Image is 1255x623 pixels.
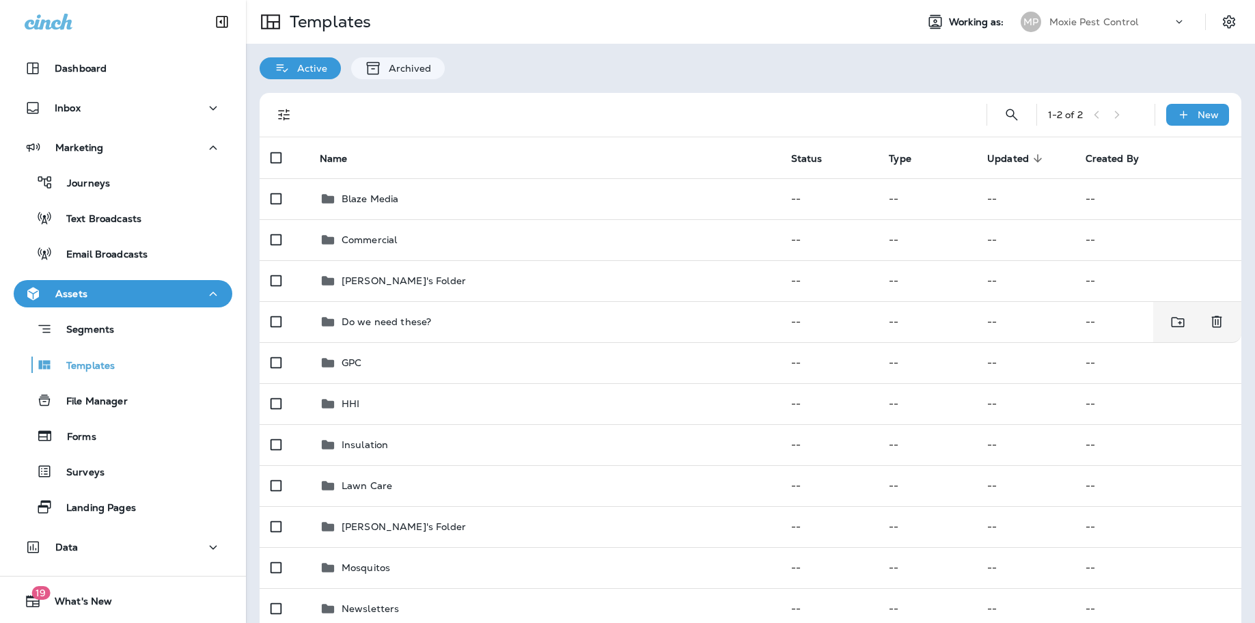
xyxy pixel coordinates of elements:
[53,213,141,226] p: Text Broadcasts
[976,219,1075,260] td: --
[14,587,232,615] button: 19What's New
[878,342,976,383] td: --
[53,502,136,515] p: Landing Pages
[1086,152,1157,165] span: Created By
[878,383,976,424] td: --
[342,234,397,245] p: Commercial
[976,547,1075,588] td: --
[1075,301,1192,342] td: --
[53,431,96,444] p: Forms
[976,342,1075,383] td: --
[987,152,1047,165] span: Updated
[1164,308,1192,336] button: Move to folder
[14,168,232,197] button: Journeys
[14,204,232,232] button: Text Broadcasts
[14,55,232,82] button: Dashboard
[878,424,976,465] td: --
[14,94,232,122] button: Inbox
[780,178,879,219] td: --
[320,152,366,165] span: Name
[342,480,392,491] p: Lawn Care
[14,534,232,561] button: Data
[976,260,1075,301] td: --
[342,398,359,409] p: HHI
[14,421,232,450] button: Forms
[53,249,148,262] p: Email Broadcasts
[780,383,879,424] td: --
[53,324,114,337] p: Segments
[203,8,241,36] button: Collapse Sidebar
[878,547,976,588] td: --
[55,288,87,299] p: Assets
[342,603,400,614] p: Newsletters
[791,153,823,165] span: Status
[780,424,879,465] td: --
[55,63,107,74] p: Dashboard
[791,152,840,165] span: Status
[14,493,232,521] button: Landing Pages
[878,219,976,260] td: --
[1075,178,1241,219] td: --
[14,134,232,161] button: Marketing
[878,465,976,506] td: --
[976,301,1075,342] td: --
[878,506,976,547] td: --
[31,586,50,600] span: 19
[998,101,1025,128] button: Search Templates
[14,314,232,344] button: Segments
[41,596,112,612] span: What's New
[342,562,390,573] p: Mosquitos
[14,239,232,268] button: Email Broadcasts
[976,506,1075,547] td: --
[1075,547,1241,588] td: --
[1049,16,1139,27] p: Moxie Pest Control
[14,457,232,486] button: Surveys
[284,12,371,32] p: Templates
[1048,109,1083,120] div: 1 - 2 of 2
[1075,219,1241,260] td: --
[342,439,388,450] p: Insulation
[878,301,976,342] td: --
[53,178,110,191] p: Journeys
[1075,260,1241,301] td: --
[780,506,879,547] td: --
[976,383,1075,424] td: --
[949,16,1007,28] span: Working as:
[1075,383,1241,424] td: --
[342,193,399,204] p: Blaze Media
[320,153,348,165] span: Name
[1075,424,1241,465] td: --
[14,280,232,307] button: Assets
[1021,12,1041,32] div: MP
[271,101,298,128] button: Filters
[342,275,466,286] p: [PERSON_NAME]'s Folder
[55,102,81,113] p: Inbox
[382,63,431,74] p: Archived
[780,342,879,383] td: --
[780,547,879,588] td: --
[976,465,1075,506] td: --
[1086,153,1139,165] span: Created By
[1075,506,1241,547] td: --
[14,350,232,379] button: Templates
[987,153,1029,165] span: Updated
[878,178,976,219] td: --
[342,316,431,327] p: Do we need these?
[878,260,976,301] td: --
[1075,465,1241,506] td: --
[53,467,105,480] p: Surveys
[889,152,929,165] span: Type
[53,396,128,409] p: File Manager
[1217,10,1241,34] button: Settings
[55,542,79,553] p: Data
[780,260,879,301] td: --
[53,360,115,373] p: Templates
[342,357,361,368] p: GPC
[1203,308,1230,336] button: Delete
[1198,109,1219,120] p: New
[1075,342,1241,383] td: --
[342,521,466,532] p: [PERSON_NAME]'s Folder
[290,63,327,74] p: Active
[14,386,232,415] button: File Manager
[889,153,911,165] span: Type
